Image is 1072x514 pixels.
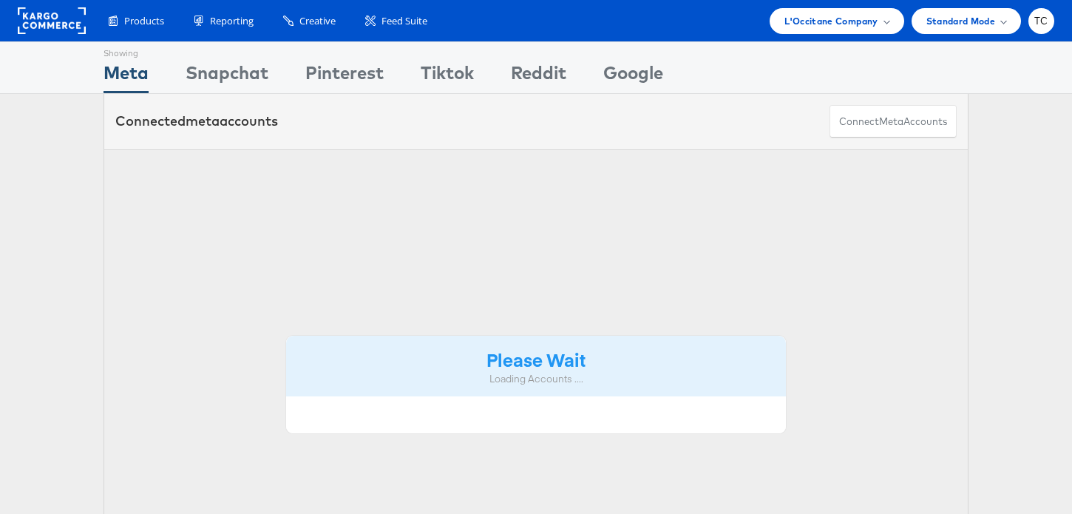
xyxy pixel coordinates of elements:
[879,115,903,129] span: meta
[926,13,995,29] span: Standard Mode
[299,14,336,28] span: Creative
[381,14,427,28] span: Feed Suite
[297,372,775,386] div: Loading Accounts ....
[305,60,384,93] div: Pinterest
[186,60,268,93] div: Snapchat
[603,60,663,93] div: Google
[124,14,164,28] span: Products
[104,60,149,93] div: Meta
[210,14,254,28] span: Reporting
[511,60,566,93] div: Reddit
[421,60,474,93] div: Tiktok
[784,13,878,29] span: L'Occitane Company
[186,112,220,129] span: meta
[104,42,149,60] div: Showing
[1034,16,1048,26] span: TC
[830,105,957,138] button: ConnectmetaAccounts
[486,347,586,371] strong: Please Wait
[115,112,278,131] div: Connected accounts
